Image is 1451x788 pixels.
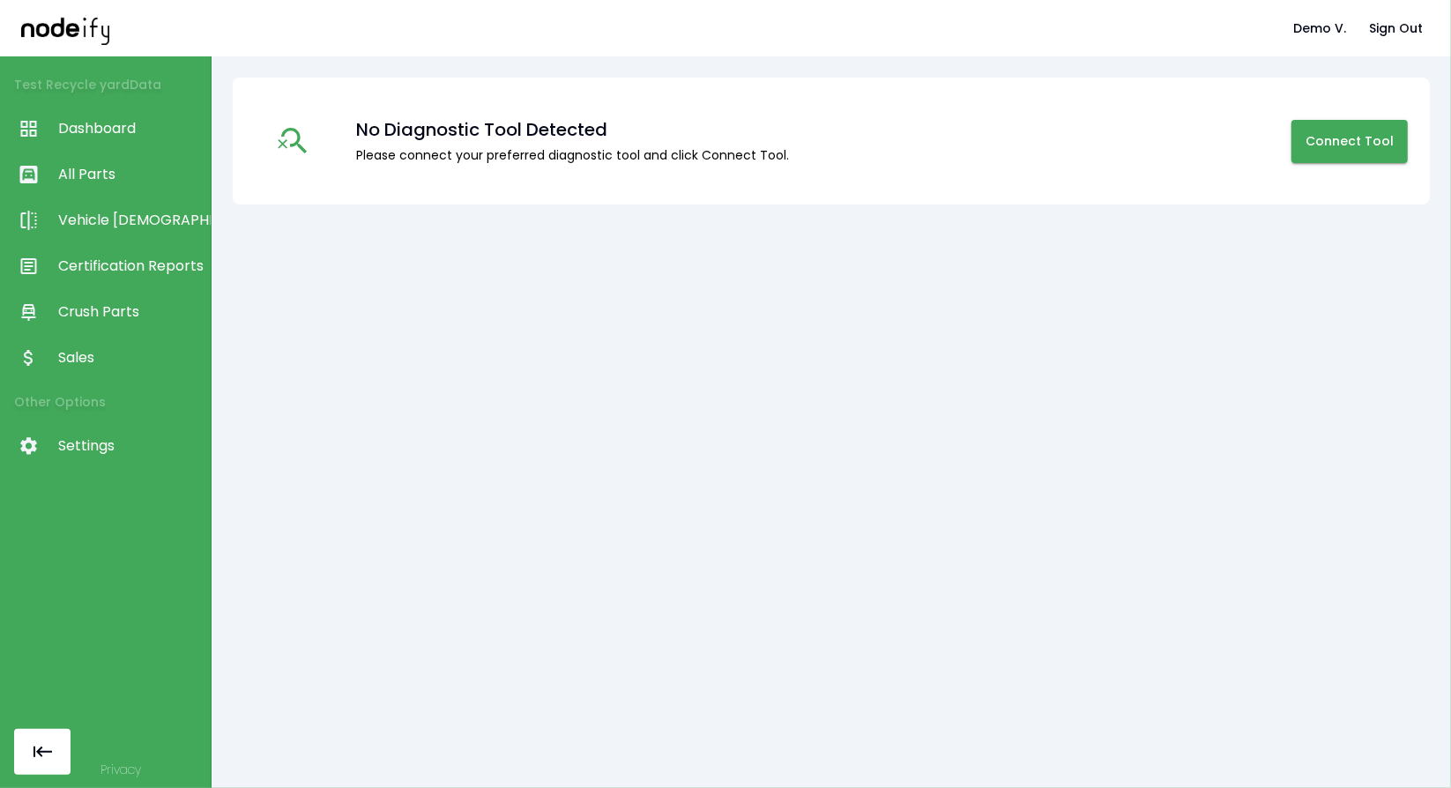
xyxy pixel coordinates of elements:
[1291,120,1408,163] button: Connect Tool
[1362,12,1430,45] button: Sign Out
[58,118,202,139] span: Dashboard
[58,210,202,231] span: Vehicle [DEMOGRAPHIC_DATA]
[58,435,202,457] span: Settings
[100,761,141,778] a: Privacy
[58,256,202,277] span: Certification Reports
[58,164,202,185] span: All Parts
[356,146,789,165] div: Please connect your preferred diagnostic tool and click Connect Tool.
[356,117,789,142] div: No Diagnostic Tool Detected
[58,301,202,323] span: Crush Parts
[21,11,109,44] img: nodeify
[58,347,202,368] span: Sales
[1286,12,1353,45] button: Demo V.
